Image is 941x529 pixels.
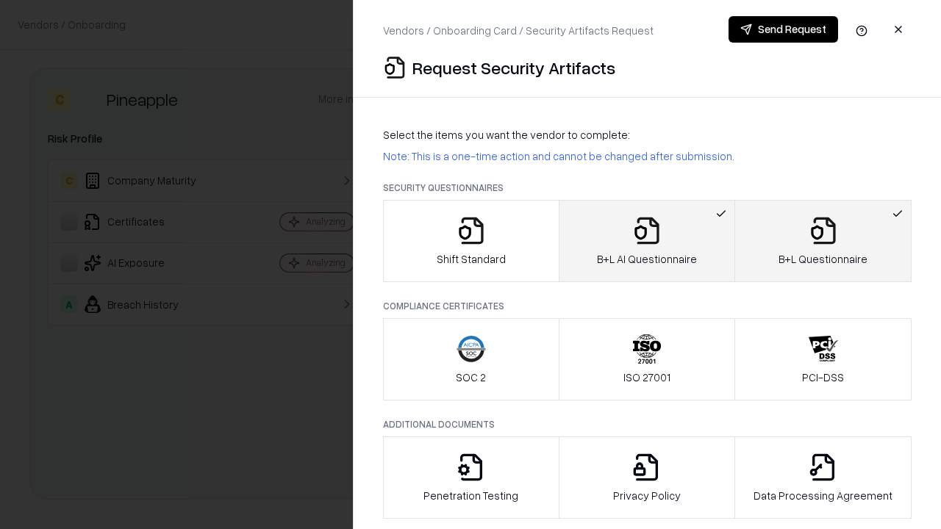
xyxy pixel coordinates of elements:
button: Data Processing Agreement [734,436,912,519]
p: Security Questionnaires [383,181,912,194]
p: Penetration Testing [423,488,518,503]
button: B+L AI Questionnaire [559,200,736,282]
button: PCI-DSS [734,318,912,400]
p: B+L AI Questionnaire [597,251,697,267]
button: Penetration Testing [383,436,559,519]
button: SOC 2 [383,318,559,400]
p: ISO 27001 [623,370,670,385]
p: Data Processing Agreement [754,488,892,503]
p: PCI-DSS [802,370,844,385]
p: Note: This is a one-time action and cannot be changed after submission. [383,148,912,164]
button: Privacy Policy [559,436,736,519]
button: Send Request [729,16,838,43]
p: Compliance Certificates [383,300,912,312]
p: Shift Standard [437,251,506,267]
button: Shift Standard [383,200,559,282]
button: ISO 27001 [559,318,736,400]
p: SOC 2 [456,370,486,385]
p: Additional Documents [383,418,912,431]
p: Vendors / Onboarding Card / Security Artifacts Request [383,23,654,38]
p: B+L Questionnaire [779,251,867,267]
p: Select the items you want the vendor to complete: [383,127,912,143]
p: Privacy Policy [613,488,681,503]
p: Request Security Artifacts [412,56,615,79]
button: B+L Questionnaire [734,200,912,282]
